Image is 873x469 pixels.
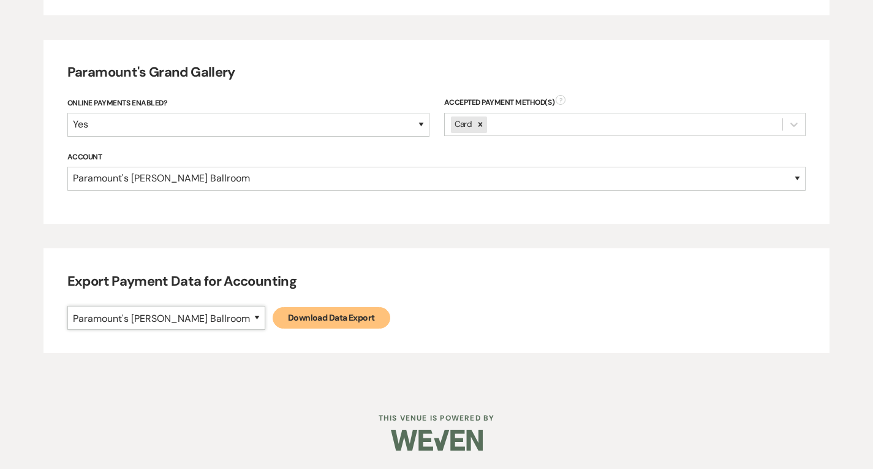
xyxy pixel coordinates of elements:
div: Card [451,116,474,132]
label: Account [67,151,806,164]
img: Weven Logo [391,419,483,462]
label: Online Payments Enabled? [67,97,429,110]
div: Accepted Payment Method(s) [444,97,806,108]
a: Download Data Export [273,307,390,329]
h4: Export Payment Data for Accounting [67,272,806,291]
h4: Paramount's Grand Gallery [67,63,806,82]
span: ? [556,95,565,105]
